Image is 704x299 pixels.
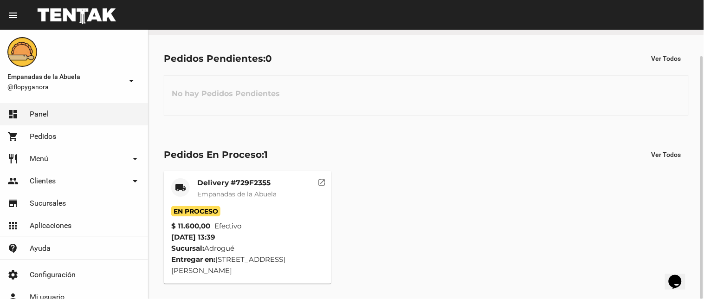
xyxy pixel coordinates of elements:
mat-icon: apps [7,220,19,231]
span: Ver Todos [652,55,681,62]
span: @flopyganora [7,82,122,91]
span: Ayuda [30,244,51,253]
mat-icon: store [7,198,19,209]
span: Ver Todos [652,151,681,158]
strong: Sucursal: [171,244,204,253]
mat-icon: people [7,175,19,187]
div: Pedidos En Proceso: [164,147,268,162]
span: Menú [30,154,48,163]
span: [DATE] 13:39 [171,233,215,241]
span: 0 [265,53,272,64]
div: [STREET_ADDRESS][PERSON_NAME] [171,254,324,276]
span: Empanadas de la Abuela [7,71,122,82]
mat-icon: dashboard [7,109,19,120]
mat-icon: restaurant [7,153,19,164]
mat-card-title: Delivery #729F2355 [197,178,277,188]
strong: Entregar en: [171,255,215,264]
span: En Proceso [171,206,220,216]
span: Clientes [30,176,56,186]
span: Panel [30,110,48,119]
span: 1 [264,149,268,160]
mat-icon: local_shipping [175,182,186,193]
iframe: chat widget [665,262,695,290]
mat-icon: arrow_drop_down [129,175,141,187]
mat-icon: shopping_cart [7,131,19,142]
mat-icon: arrow_drop_down [129,153,141,164]
span: Sucursales [30,199,66,208]
h3: No hay Pedidos Pendientes [164,80,287,108]
mat-icon: arrow_drop_down [126,75,137,86]
button: Ver Todos [644,50,689,67]
mat-icon: menu [7,10,19,21]
strong: $ 11.600,00 [171,221,210,232]
button: Ver Todos [644,146,689,163]
mat-icon: open_in_new [318,177,326,185]
span: Configuración [30,270,76,279]
mat-icon: settings [7,269,19,280]
div: Pedidos Pendientes: [164,51,272,66]
span: Efectivo [214,221,242,232]
span: Pedidos [30,132,56,141]
span: Empanadas de la Abuela [197,190,277,198]
div: Adrogué [171,243,324,254]
mat-icon: contact_support [7,243,19,254]
span: Aplicaciones [30,221,71,230]
img: f0136945-ed32-4f7c-91e3-a375bc4bb2c5.png [7,37,37,67]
